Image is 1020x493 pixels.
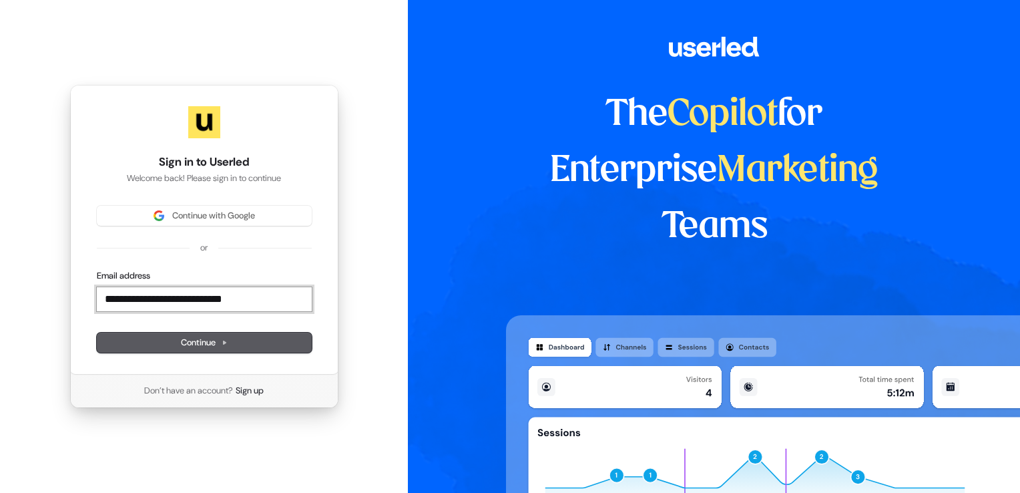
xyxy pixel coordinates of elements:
[236,385,264,397] a: Sign up
[188,106,220,138] img: Userled
[97,270,150,282] label: Email address
[97,206,312,226] button: Sign in with GoogleContinue with Google
[144,385,233,397] span: Don’t have an account?
[668,98,778,132] span: Copilot
[97,333,312,353] button: Continue
[717,154,878,188] span: Marketing
[181,337,228,349] span: Continue
[172,210,255,222] span: Continue with Google
[154,210,164,221] img: Sign in with Google
[506,87,923,255] h1: The for Enterprise Teams
[97,172,312,184] p: Welcome back! Please sign in to continue
[200,242,208,254] p: or
[97,154,312,170] h1: Sign in to Userled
